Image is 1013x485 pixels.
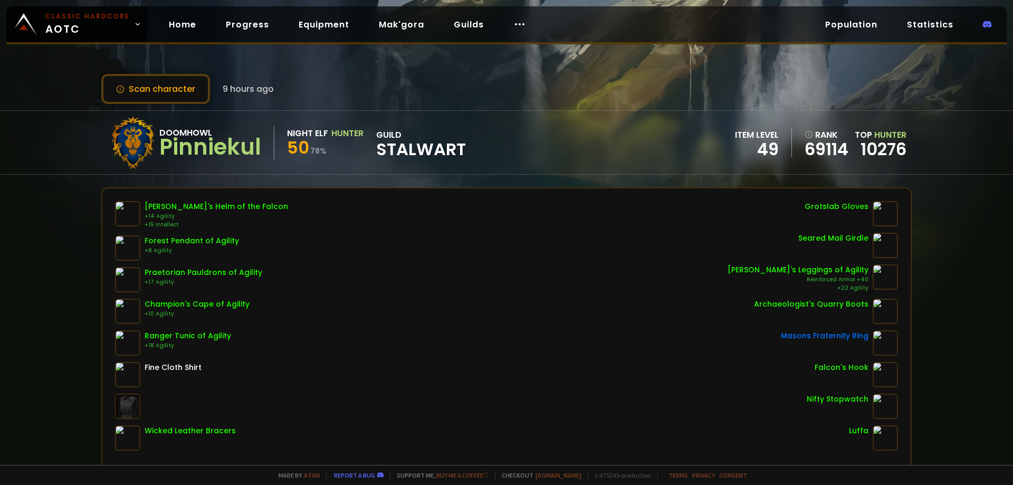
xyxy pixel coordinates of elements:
span: AOTC [45,12,130,37]
img: item-2820 [873,394,898,419]
span: Checkout [495,471,581,479]
span: v. d752d5 - production [588,471,651,479]
div: rank [805,128,848,141]
img: item-11908 [873,299,898,324]
a: Terms [668,471,688,479]
div: guild [376,128,466,157]
a: [DOMAIN_NAME] [536,471,581,479]
div: +17 Agility [145,278,262,287]
div: Ranger Tunic of Agility [145,330,231,341]
div: Reinforced Armor +40 [728,275,868,284]
small: 78 % [310,146,327,156]
div: Seared Mail Girdle [798,233,868,244]
img: item-12040 [115,235,140,261]
a: 69114 [805,141,848,157]
div: +18 Agility [145,341,231,350]
div: Falcon's Hook [815,362,868,373]
img: item-7544 [115,299,140,324]
div: Fine Cloth Shirt [145,362,202,373]
span: Stalwart [376,141,466,157]
img: item-15187 [115,267,140,292]
a: 10276 [861,137,906,161]
a: Mak'gora [370,14,433,35]
div: Hunter [331,127,364,140]
div: +10 Agility [145,310,250,318]
a: Progress [217,14,278,35]
div: Night Elf [287,127,328,140]
img: item-10198 [115,201,140,226]
a: a fan [304,471,320,479]
span: 50 [287,136,309,159]
small: Classic Hardcore [45,12,130,21]
a: Guilds [445,14,492,35]
div: Champion's Cape of Agility [145,299,250,310]
span: Hunter [874,129,906,141]
img: item-19141 [873,425,898,451]
a: Statistics [899,14,962,35]
div: Praetorian Pauldrons of Agility [145,267,262,278]
div: [PERSON_NAME]'s Helm of the Falcon [145,201,288,212]
img: item-7477 [115,330,140,356]
span: Support me, [390,471,489,479]
div: item level [735,128,779,141]
div: Top [855,128,906,141]
img: item-11918 [873,201,898,226]
div: Masons Fraternity Ring [781,330,868,341]
a: Home [160,14,205,35]
div: 49 [735,141,779,157]
a: Report a bug [334,471,375,479]
div: Luffa [849,425,868,436]
img: item-19125 [873,233,898,258]
span: Made by [272,471,320,479]
a: Classic HardcoreAOTC [6,6,148,42]
img: item-9533 [873,330,898,356]
img: item-7552 [873,362,898,387]
img: item-859 [115,362,140,387]
div: +15 Intellect [145,221,288,229]
div: +8 Agility [145,246,239,255]
div: Pinniekul [159,139,261,155]
div: Nifty Stopwatch [807,394,868,405]
div: Grotslab Gloves [805,201,868,212]
div: Forest Pendant of Agility [145,235,239,246]
span: 9 hours ago [223,82,274,96]
a: Equipment [290,14,358,35]
div: +14 Agility [145,212,288,221]
div: Wicked Leather Bracers [145,425,236,436]
img: item-9964 [873,264,898,290]
a: Population [817,14,886,35]
a: Privacy [692,471,715,479]
div: [PERSON_NAME]'s Leggings of Agility [728,264,868,275]
button: Scan character [101,74,210,104]
a: Buy me a coffee [436,471,489,479]
div: Archaeologist's Quarry Boots [754,299,868,310]
a: Consent [719,471,747,479]
img: item-15084 [115,425,140,451]
div: Doomhowl [159,126,261,139]
div: +22 Agility [728,284,868,292]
